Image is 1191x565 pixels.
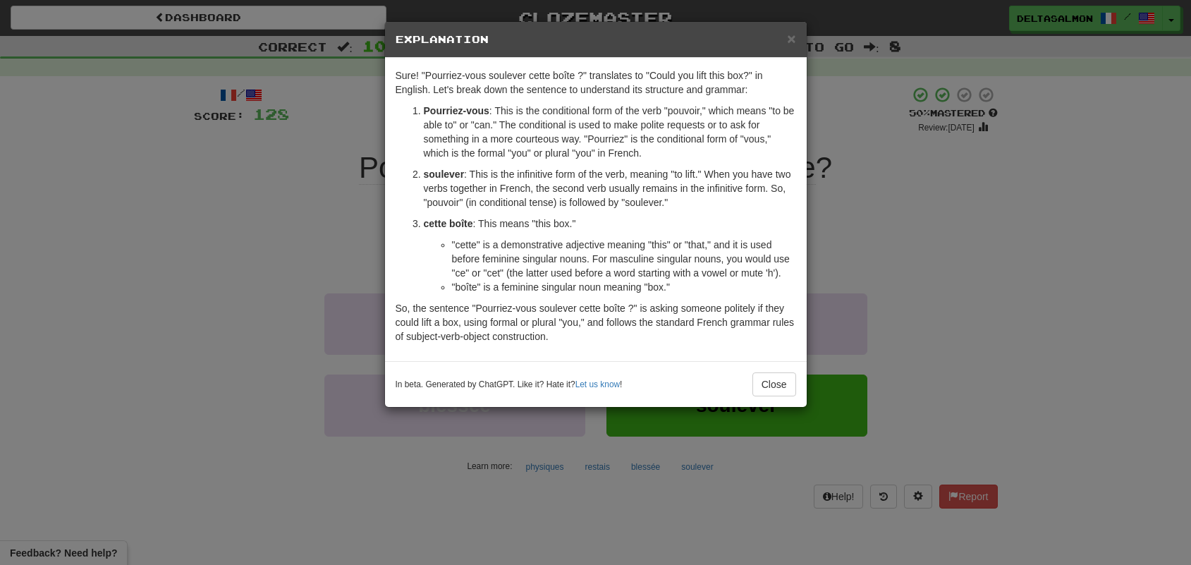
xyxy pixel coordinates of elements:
a: Let us know [575,379,620,389]
strong: Pourriez-vous [424,105,489,116]
small: In beta. Generated by ChatGPT. Like it? Hate it? ! [396,379,623,391]
strong: cette boîte [424,218,473,229]
p: : This is the conditional form of the verb "pouvoir," which means "to be able to" or "can." The c... [424,104,796,160]
p: Sure! "Pourriez-vous soulever cette boîte ?" translates to "Could you lift this box?" in English.... [396,68,796,97]
p: : This is the infinitive form of the verb, meaning "to lift." When you have two verbs together in... [424,167,796,209]
li: "boîte" is a feminine singular noun meaning "box." [452,280,796,294]
li: "cette" is a demonstrative adjective meaning "this" or "that," and it is used before feminine sin... [452,238,796,280]
span: × [787,30,795,47]
button: Close [787,31,795,46]
p: So, the sentence "Pourriez-vous soulever cette boîte ?" is asking someone politely if they could ... [396,301,796,344]
h5: Explanation [396,32,796,47]
p: : This means "this box." [424,217,796,231]
strong: soulever [424,169,465,180]
button: Close [752,372,796,396]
